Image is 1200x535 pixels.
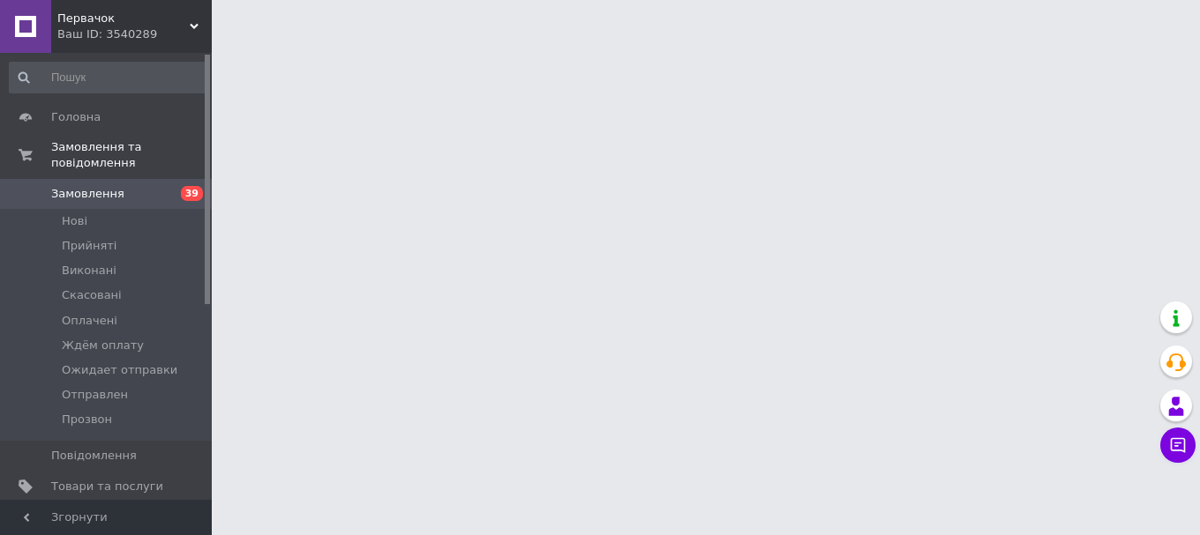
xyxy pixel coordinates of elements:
button: Чат з покупцем [1160,427,1196,463]
span: Ожидает отправки [62,362,177,378]
span: Повідомлення [51,448,137,464]
span: Прозвон [62,412,112,427]
span: Головна [51,109,101,125]
span: 39 [181,186,203,201]
span: Ждём оплату [62,338,144,353]
span: Скасовані [62,287,122,303]
span: Прийняті [62,238,116,254]
span: Товари та послуги [51,479,163,494]
span: Замовлення [51,186,124,202]
span: Замовлення та повідомлення [51,139,212,171]
span: Виконані [62,263,116,279]
span: Оплачені [62,313,117,329]
span: Отправлен [62,387,128,403]
span: Нові [62,213,87,229]
input: Пошук [9,62,208,93]
span: Первачок [57,11,190,26]
div: Ваш ID: 3540289 [57,26,212,42]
